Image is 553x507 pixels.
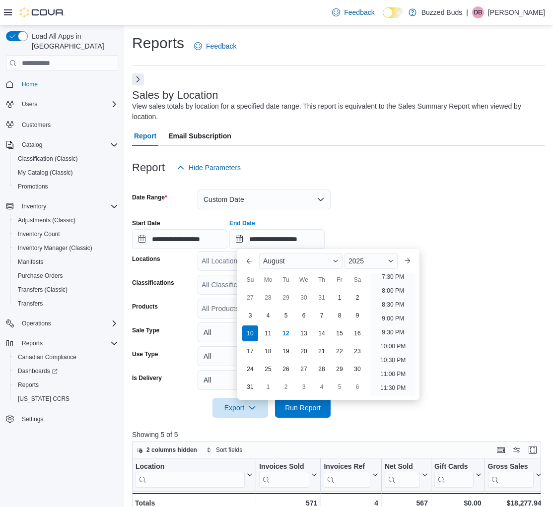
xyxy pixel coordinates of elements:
p: Buzzed Buds [421,6,463,18]
div: day-24 [242,361,258,377]
input: Dark Mode [383,7,404,18]
h3: Report [132,162,165,174]
a: Feedback [328,2,378,22]
p: | [466,6,468,18]
li: 9:00 PM [378,313,408,324]
span: Report [134,126,156,146]
a: Customers [18,119,55,131]
span: Purchase Orders [14,270,118,282]
a: Dashboards [14,365,62,377]
input: Press the down key to enter a popover containing a calendar. Press the escape key to close the po... [229,229,325,249]
button: Reports [2,336,122,350]
a: Feedback [190,36,240,56]
span: Transfers [14,298,118,310]
span: Run Report [285,403,321,413]
div: August, 2025 [241,289,366,396]
div: day-4 [314,379,330,395]
nav: Complex example [6,73,118,452]
span: Washington CCRS [14,393,118,405]
div: day-27 [242,290,258,306]
div: Invoices Ref [324,462,370,488]
li: 10:30 PM [376,354,410,366]
a: My Catalog (Classic) [14,167,77,179]
span: Manifests [14,256,118,268]
div: day-2 [278,379,294,395]
div: Location [136,462,245,488]
div: View sales totals by location for a specified date range. This report is equivalent to the Sales ... [132,101,540,122]
div: day-11 [260,325,276,341]
label: Sale Type [132,326,159,334]
button: Transfers [10,297,122,311]
div: Mo [260,272,276,288]
button: Inventory Count [10,227,122,241]
li: 9:30 PM [378,326,408,338]
div: day-2 [349,290,365,306]
span: Sort fields [216,446,242,454]
div: Th [314,272,330,288]
span: Home [18,78,118,90]
div: Invoices Ref [324,462,370,472]
button: Next month [400,253,415,269]
div: day-15 [332,325,347,341]
span: Transfers (Classic) [14,284,118,296]
button: Operations [18,317,55,329]
span: Load All Apps in [GEOGRAPHIC_DATA] [28,31,118,51]
a: Dashboards [10,364,122,378]
span: Catalog [22,141,42,149]
button: Display options [511,444,523,456]
div: day-6 [349,379,365,395]
div: day-5 [278,308,294,323]
button: Keyboard shortcuts [495,444,507,456]
li: 8:30 PM [378,299,408,311]
button: My Catalog (Classic) [10,166,122,180]
div: Gift Card Sales [434,462,474,488]
button: 2 columns hidden [133,444,201,456]
p: [PERSON_NAME] [488,6,545,18]
div: Invoices Sold [259,462,309,488]
button: Previous Month [241,253,257,269]
span: Promotions [14,181,118,192]
img: Cova [20,7,65,17]
div: day-30 [296,290,312,306]
div: day-6 [296,308,312,323]
div: Su [242,272,258,288]
div: Location [136,462,245,472]
div: day-19 [278,343,294,359]
button: Purchase Orders [10,269,122,283]
div: day-1 [332,290,347,306]
span: My Catalog (Classic) [14,167,118,179]
label: Products [132,303,158,311]
span: Inventory Count [18,230,60,238]
div: We [296,272,312,288]
span: Operations [22,319,51,327]
span: Adjustments (Classic) [14,214,118,226]
button: Net Sold [385,462,428,488]
div: Button. Open the month selector. August is currently selected. [259,253,343,269]
input: Press the down key to open a popover containing a calendar. [132,229,227,249]
div: day-17 [242,343,258,359]
div: day-14 [314,325,330,341]
span: August [263,257,285,265]
a: Transfers (Classic) [14,284,71,296]
label: Is Delivery [132,374,162,382]
div: day-12 [278,325,294,341]
button: Sort fields [202,444,246,456]
p: Showing 5 of 5 [132,430,545,440]
button: Manifests [10,255,122,269]
div: day-10 [242,325,258,341]
span: Inventory Count [14,228,118,240]
button: Enter fullscreen [527,444,539,456]
span: Promotions [18,183,48,190]
div: day-9 [349,308,365,323]
div: Daniel Barnes [472,6,484,18]
span: Adjustments (Classic) [18,216,75,224]
span: DB [474,6,483,18]
button: Export [212,398,268,418]
span: Operations [18,317,118,329]
button: Home [2,77,122,91]
a: Settings [18,413,47,425]
button: Catalog [2,138,122,152]
span: 2025 [348,257,364,265]
label: Classifications [132,279,174,287]
span: Canadian Compliance [14,351,118,363]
